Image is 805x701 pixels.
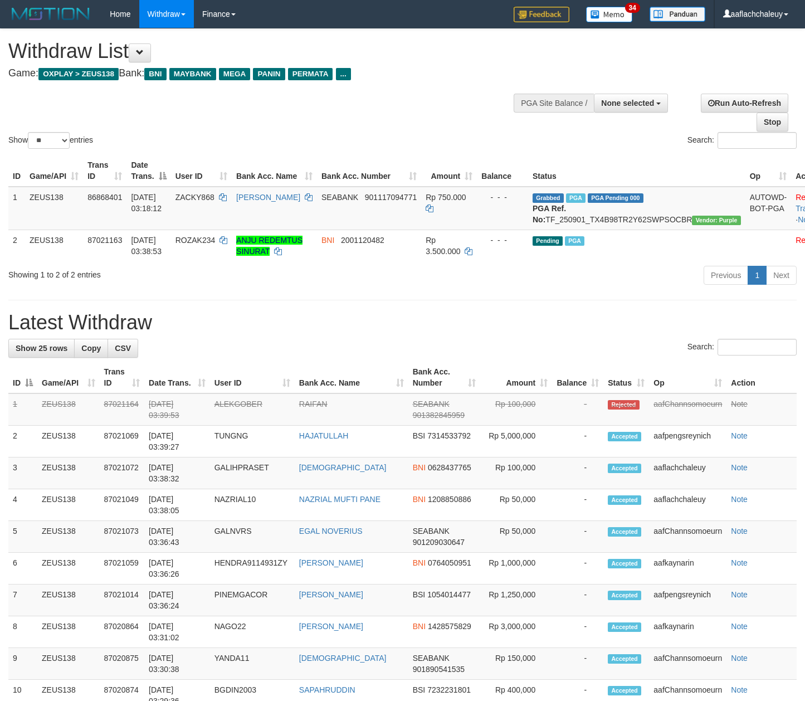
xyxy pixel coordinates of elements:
a: NAZRIAL MUFTI PANE [299,495,380,504]
td: 1 [8,393,37,426]
label: Search: [687,339,797,356]
td: NAGO22 [210,616,295,648]
td: NAZRIAL10 [210,489,295,521]
span: Copy 1208850886 to clipboard [428,495,471,504]
img: panduan.png [650,7,705,22]
th: Date Trans.: activate to sort column ascending [144,362,210,393]
td: - [552,489,603,521]
td: [DATE] 03:39:27 [144,426,210,457]
span: Accepted [608,686,641,695]
td: - [552,457,603,489]
td: 4 [8,489,37,521]
td: - [552,648,603,680]
span: 86868401 [87,193,122,202]
td: 3 [8,457,37,489]
span: BNI [413,495,426,504]
a: [PERSON_NAME] [236,193,300,202]
a: ANJU REDEMTUS SINURAT [236,236,303,256]
a: Note [731,400,748,408]
span: PGA Pending [588,193,643,203]
td: ZEUS138 [37,648,100,680]
span: 87021163 [87,236,122,245]
input: Search: [718,339,797,356]
th: Op: activate to sort column ascending [745,155,792,187]
span: Accepted [608,591,641,600]
td: 2 [8,230,25,261]
span: Copy 1428575829 to clipboard [428,622,471,631]
td: Rp 100,000 [480,457,553,489]
th: Trans ID: activate to sort column ascending [100,362,145,393]
span: MAYBANK [169,68,216,80]
span: Show 25 rows [16,344,67,353]
th: Date Trans.: activate to sort column descending [126,155,170,187]
th: User ID: activate to sort column ascending [210,362,295,393]
td: Rp 1,250,000 [480,585,553,616]
a: Copy [74,339,108,358]
th: Trans ID: activate to sort column ascending [83,155,126,187]
td: 87020864 [100,616,145,648]
a: Previous [704,266,748,285]
td: 87021072 [100,457,145,489]
span: OXPLAY > ZEUS138 [38,68,119,80]
td: aafChannsomoeurn [649,521,726,553]
span: SEABANK [413,400,450,408]
a: CSV [108,339,138,358]
td: ZEUS138 [37,585,100,616]
span: ROZAK234 [175,236,216,245]
a: Note [731,527,748,536]
td: GALIHPRASET [210,457,295,489]
span: Accepted [608,622,641,632]
th: Bank Acc. Number: activate to sort column ascending [317,155,421,187]
td: aaflachchaleuy [649,457,726,489]
a: [PERSON_NAME] [299,558,363,567]
td: ZEUS138 [37,521,100,553]
a: [DEMOGRAPHIC_DATA] [299,463,387,472]
td: aaflachchaleuy [649,489,726,521]
span: Copy 901117094771 to clipboard [365,193,417,202]
td: 87021073 [100,521,145,553]
td: [DATE] 03:38:32 [144,457,210,489]
div: PGA Site Balance / [514,94,594,113]
td: Rp 50,000 [480,489,553,521]
td: - [552,585,603,616]
span: BNI [413,463,426,472]
span: PANIN [253,68,285,80]
td: ALEKGOBER [210,393,295,426]
span: SEABANK [413,654,450,663]
a: [DEMOGRAPHIC_DATA] [299,654,387,663]
span: Copy 0628437765 to clipboard [428,463,471,472]
td: - [552,553,603,585]
td: ZEUS138 [37,553,100,585]
td: Rp 150,000 [480,648,553,680]
td: ZEUS138 [37,426,100,457]
td: 7 [8,585,37,616]
td: [DATE] 03:36:24 [144,585,210,616]
th: ID [8,155,25,187]
input: Search: [718,132,797,149]
h4: Game: Bank: [8,68,525,79]
td: Rp 100,000 [480,393,553,426]
span: Accepted [608,527,641,537]
img: MOTION_logo.png [8,6,93,22]
td: aafChannsomoeurn [649,648,726,680]
span: Copy 7314533792 to clipboard [427,431,471,440]
span: Copy 0764050951 to clipboard [428,558,471,567]
td: aafkaynarin [649,616,726,648]
span: SEABANK [413,527,450,536]
td: aafpengsreynich [649,426,726,457]
td: 1 [8,187,25,230]
span: Copy 901209030647 to clipboard [413,538,465,547]
th: Amount: activate to sort column ascending [480,362,553,393]
select: Showentries [28,132,70,149]
td: [DATE] 03:31:02 [144,616,210,648]
span: Marked by aaftrukkakada [566,193,586,203]
span: BNI [413,622,426,631]
td: GALNVRS [210,521,295,553]
th: Balance: activate to sort column ascending [552,362,603,393]
span: ... [336,68,351,80]
td: 87021049 [100,489,145,521]
span: Copy [81,344,101,353]
td: [DATE] 03:36:43 [144,521,210,553]
td: 87021014 [100,585,145,616]
td: ZEUS138 [37,616,100,648]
